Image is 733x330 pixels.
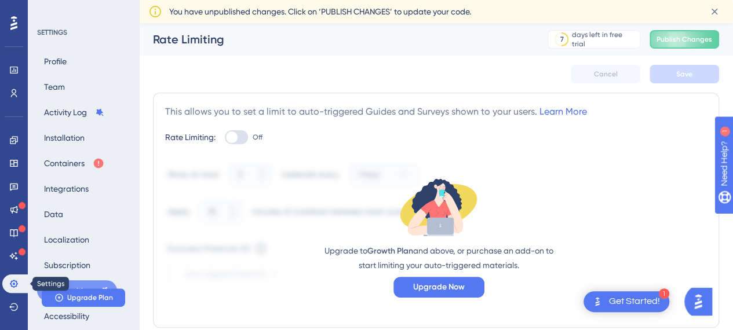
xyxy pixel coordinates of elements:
[590,295,604,309] img: launcher-image-alternative-text
[609,295,660,308] div: Get Started!
[169,5,471,19] span: You have unpublished changes. Click on ‘PUBLISH CHANGES’ to update your code.
[560,35,563,44] div: 7
[153,31,519,47] div: Rate Limiting
[27,3,72,17] span: Need Help?
[42,288,125,307] button: Upgrade Plan
[37,178,96,199] button: Integrations
[253,133,262,142] span: Off
[659,288,669,299] div: 1
[650,30,719,49] button: Publish Changes
[37,229,96,250] button: Localization
[37,51,74,72] button: Profile
[539,106,587,117] a: Learn More
[165,105,587,119] div: This allows you to set a limit to auto-triggered Guides and Surveys shown to your users.
[37,280,117,301] button: Rate Limiting
[37,255,97,276] button: Subscription
[37,76,72,97] button: Team
[571,65,640,83] button: Cancel
[37,306,96,327] button: Accessibility
[323,244,555,272] div: Upgrade to and above, or purchase an add-on to start limiting your auto-triggered materials.
[594,69,618,79] span: Cancel
[584,291,669,312] div: Open Get Started! checklist, remaining modules: 1
[81,6,84,15] div: 1
[165,130,216,144] div: Rate Limiting:
[37,102,111,123] button: Activity Log
[367,246,413,256] span: Growth Plan
[676,69,692,79] span: Save
[37,28,131,37] div: SETTINGS
[684,284,719,319] iframe: UserGuiding AI Assistant Launcher
[657,35,712,44] span: Publish Changes
[37,204,70,225] button: Data
[37,153,111,174] button: Containers
[413,280,465,294] span: Upgrade Now
[67,293,113,302] span: Upgrade Plan
[572,30,636,49] div: days left in free trial
[393,277,484,298] button: Upgrade Now
[650,65,719,83] button: Save
[37,127,92,148] button: Installation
